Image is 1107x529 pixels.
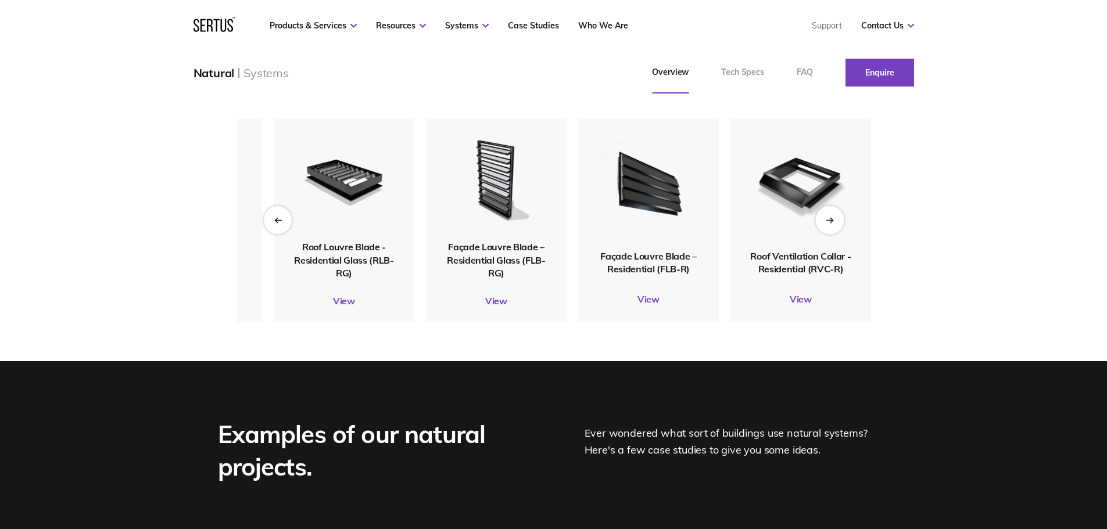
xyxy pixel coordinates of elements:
[376,20,426,31] a: Resources
[846,59,914,87] a: Enquire
[508,20,559,31] a: Case Studies
[121,293,262,305] a: View
[812,20,842,31] a: Support
[861,20,914,31] a: Contact Us
[578,20,628,31] a: Who We Are
[600,250,696,274] span: Façade Louvre Blade – Residential (FLB-R)
[264,206,292,234] div: Previous slide
[447,241,546,279] span: Façade Louvre Blade – Residential Glass (FLB-RG)
[294,241,394,279] span: Roof Louvre Blade - Residential Glass (RLB-RG)
[270,20,357,31] a: Products & Services
[578,293,719,305] a: View
[194,66,235,80] div: Natural
[426,295,567,307] a: View
[218,418,532,483] div: Examples of our natural projects.
[445,20,489,31] a: Systems
[730,293,871,305] a: View
[780,52,829,93] a: FAQ
[815,206,844,234] div: Next slide
[898,394,1107,529] iframe: Chat Widget
[585,418,890,483] div: Ever wondered what sort of buildings use natural systems? Here's a few case studies to give you s...
[243,66,289,80] div: Systems
[705,52,780,93] a: Tech Specs
[274,295,414,307] a: View
[750,250,851,274] span: Roof Ventilation Collar - Residential (RVC-R)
